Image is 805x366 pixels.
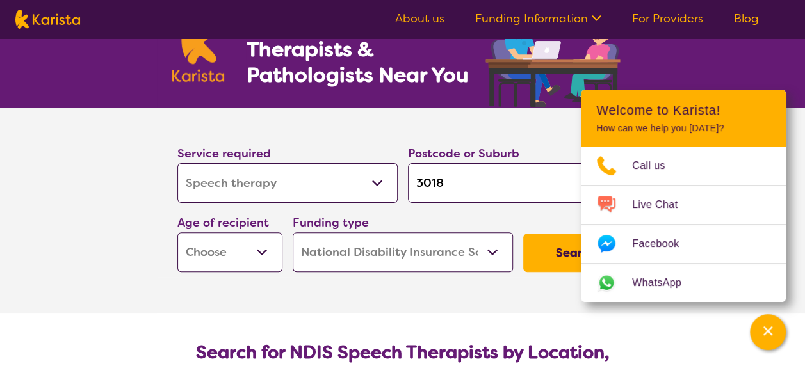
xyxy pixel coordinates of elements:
[596,102,770,118] h2: Welcome to Karista!
[632,156,681,175] span: Call us
[750,314,786,350] button: Channel Menu
[475,11,601,26] a: Funding Information
[408,146,519,161] label: Postcode or Suburb
[632,234,694,253] span: Facebook
[177,146,271,161] label: Service required
[632,273,697,292] span: WhatsApp
[395,11,444,26] a: About us
[523,234,628,272] button: Search
[596,123,770,134] p: How can we help you [DATE]?
[15,10,80,29] img: Karista logo
[246,11,483,88] h1: Find NDIS Speech Therapists & Pathologists Near You
[734,11,759,26] a: Blog
[408,163,628,203] input: Type
[581,264,786,302] a: Web link opens in a new tab.
[177,215,269,230] label: Age of recipient
[581,90,786,302] div: Channel Menu
[581,147,786,302] ul: Choose channel
[632,195,693,214] span: Live Chat
[632,11,703,26] a: For Providers
[172,13,225,82] img: Karista logo
[293,215,369,230] label: Funding type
